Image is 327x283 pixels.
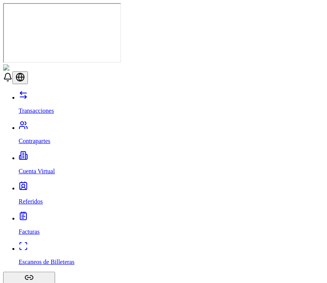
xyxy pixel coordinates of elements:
[19,138,324,145] p: Contrapartes
[19,94,324,114] a: Transacciones
[19,124,324,145] a: Contrapartes
[19,228,324,235] p: Facturas
[19,155,324,175] a: Cuenta Virtual
[19,107,324,114] p: Transacciones
[19,168,324,175] p: Cuenta Virtual
[19,185,324,205] a: Referidos
[19,245,324,266] a: Escaneos de Billeteras
[19,198,324,205] p: Referidos
[19,259,324,266] p: Escaneos de Billeteras
[3,64,49,71] img: ShieldPay Logo
[19,215,324,235] a: Facturas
